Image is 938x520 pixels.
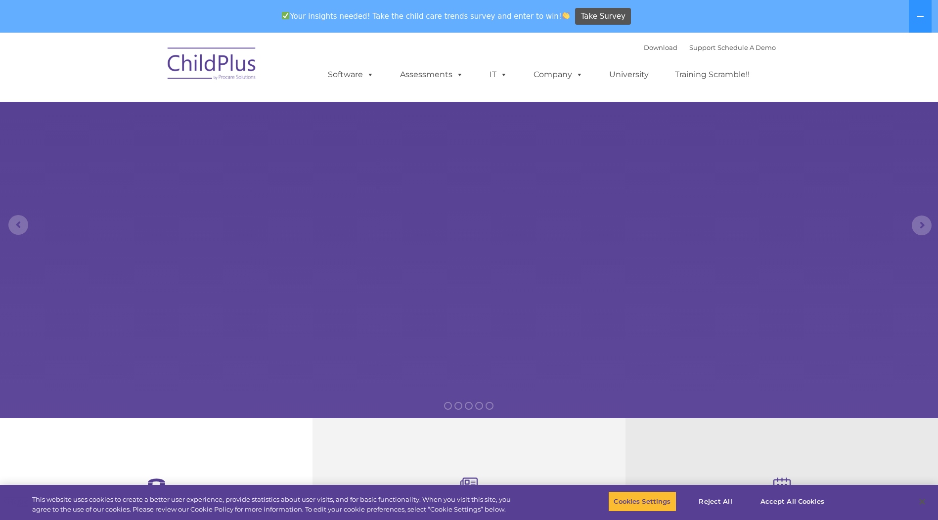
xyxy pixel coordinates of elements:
[318,65,384,85] a: Software
[644,43,677,51] a: Download
[480,65,517,85] a: IT
[32,495,516,514] div: This website uses cookies to create a better user experience, provide statistics about user visit...
[163,41,262,90] img: ChildPlus by Procare Solutions
[717,43,776,51] a: Schedule A Demo
[278,6,574,26] span: Your insights needed! Take the child care trends survey and enter to win!
[689,43,715,51] a: Support
[755,491,830,512] button: Accept All Cookies
[137,65,168,73] span: Last name
[581,8,625,25] span: Take Survey
[685,491,747,512] button: Reject All
[390,65,473,85] a: Assessments
[911,491,933,513] button: Close
[524,65,593,85] a: Company
[282,12,289,19] img: ✅
[599,65,659,85] a: University
[665,65,759,85] a: Training Scramble!!
[608,491,676,512] button: Cookies Settings
[137,106,179,113] span: Phone number
[562,12,570,19] img: 👏
[644,43,776,51] font: |
[575,8,631,25] a: Take Survey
